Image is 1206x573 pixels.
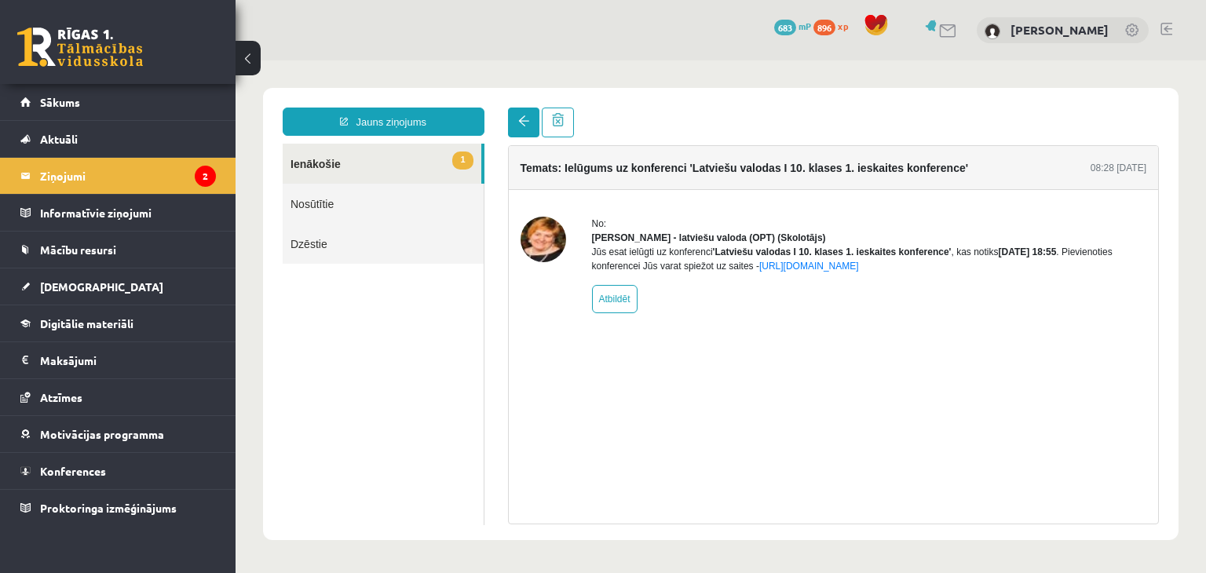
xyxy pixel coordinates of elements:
[195,166,216,187] i: 2
[20,342,216,378] a: Maksājumi
[285,101,733,114] h4: Temats: Ielūgums uz konferenci 'Latviešu valodas I 10. klases 1. ieskaites konference'
[855,100,911,115] div: 08:28 [DATE]
[20,158,216,194] a: Ziņojumi2
[356,184,912,213] div: Jūs esat ielūgti uz konferenci , kas notiks . Pievienoties konferencei Jūs varat spiežot uz saites -
[20,490,216,526] a: Proktoringa izmēģinājums
[40,158,216,194] legend: Ziņojumi
[217,91,237,109] span: 1
[524,200,623,211] a: [URL][DOMAIN_NAME]
[47,163,248,203] a: Dzēstie
[356,156,912,170] div: No:
[40,132,78,146] span: Aktuāli
[47,123,248,163] a: Nosūtītie
[763,186,821,197] b: [DATE] 18:55
[20,305,216,341] a: Digitālie materiāli
[20,232,216,268] a: Mācību resursi
[40,316,133,330] span: Digitālie materiāli
[40,195,216,231] legend: Informatīvie ziņojumi
[20,416,216,452] a: Motivācijas programma
[20,121,216,157] a: Aktuāli
[477,186,716,197] b: 'Latviešu valodas I 10. klases 1. ieskaites konference'
[47,47,249,75] a: Jauns ziņojums
[20,84,216,120] a: Sākums
[285,156,331,202] img: Laila Jirgensone - latviešu valoda (OPT)
[813,20,835,35] span: 896
[774,20,811,32] a: 683 mP
[20,268,216,305] a: [DEMOGRAPHIC_DATA]
[774,20,796,35] span: 683
[20,379,216,415] a: Atzīmes
[20,195,216,231] a: Informatīvie ziņojumi
[40,427,164,441] span: Motivācijas programma
[40,243,116,257] span: Mācību resursi
[356,224,402,253] a: Atbildēt
[40,464,106,478] span: Konferences
[985,24,1000,39] img: Angelisa Kuzņecova
[40,342,216,378] legend: Maksājumi
[40,501,177,515] span: Proktoringa izmēģinājums
[799,20,811,32] span: mP
[17,27,143,67] a: Rīgas 1. Tālmācības vidusskola
[813,20,856,32] a: 896 xp
[40,279,163,294] span: [DEMOGRAPHIC_DATA]
[40,95,80,109] span: Sākums
[838,20,848,32] span: xp
[47,83,246,123] a: 1Ienākošie
[20,453,216,489] a: Konferences
[356,172,590,183] strong: [PERSON_NAME] - latviešu valoda (OPT) (Skolotājs)
[1010,22,1109,38] a: [PERSON_NAME]
[40,390,82,404] span: Atzīmes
